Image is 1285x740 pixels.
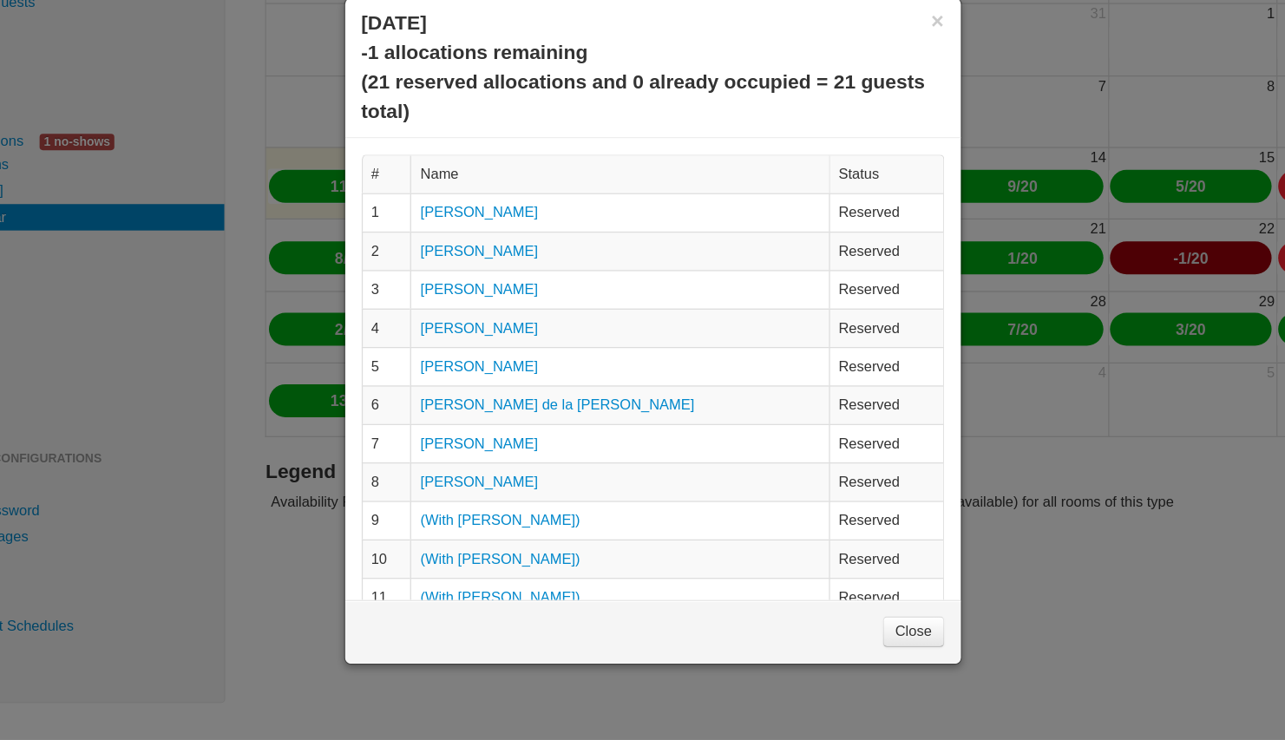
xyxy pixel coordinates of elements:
td: 9 [414,551,453,581]
td: 8 [414,521,453,551]
td: 11 [414,612,453,642]
td: Status [783,278,873,308]
a: [PERSON_NAME] [460,408,553,421]
td: Reserved [783,490,873,521]
td: Reserved [783,612,873,642]
a: (With [PERSON_NAME]) [460,560,586,573]
td: 7 [414,490,453,521]
a: (With [PERSON_NAME]) [460,590,586,603]
a: (With [PERSON_NAME]) [460,620,586,633]
a: [PERSON_NAME] [460,499,553,512]
td: Reserved [783,551,873,581]
td: Reserved [783,338,873,369]
button: × [863,164,874,180]
a: [PERSON_NAME] de la [PERSON_NAME] [460,468,676,481]
td: Reserved [783,429,873,460]
td: Reserved [783,369,873,399]
td: 2 [414,338,453,369]
td: Reserved [783,308,873,338]
a: [PERSON_NAME] [460,377,553,390]
a: [PERSON_NAME] [460,317,553,330]
td: 1 [414,308,453,338]
a: [PERSON_NAME] [460,529,553,542]
td: Reserved [783,521,873,551]
td: 4 [414,399,453,429]
td: Reserved [783,460,873,490]
td: 5 [414,429,453,460]
td: 3 [414,369,453,399]
a: [PERSON_NAME] [460,438,553,451]
td: 10 [414,581,453,612]
a: [PERSON_NAME] [460,347,553,360]
h3: [DATE] -1 allocations remaining (21 reserved allocations and 0 already occupied = 21 guests total) [414,162,874,256]
td: # [414,278,453,308]
a: Close [825,642,873,666]
td: Reserved [783,581,873,612]
td: Name [452,278,782,308]
td: 6 [414,460,453,490]
td: Reserved [783,399,873,429]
